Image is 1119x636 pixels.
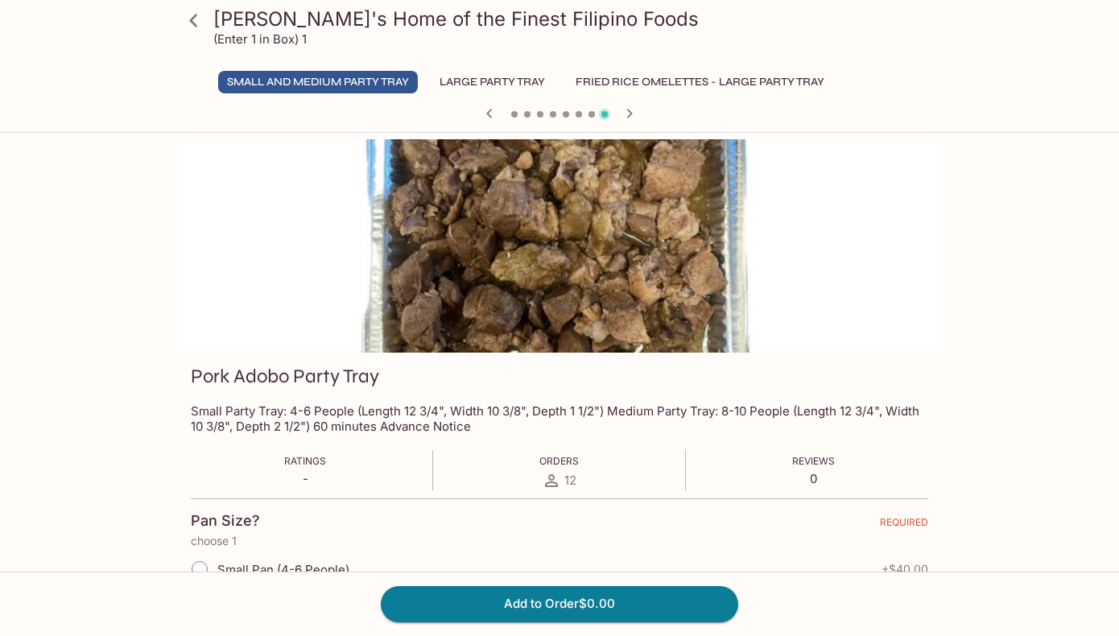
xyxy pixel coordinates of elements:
span: Reviews [792,455,835,467]
h3: [PERSON_NAME]'s Home of the Finest Filipino Foods [213,6,933,31]
h3: Pork Adobo Party Tray [191,364,379,389]
button: Fried Rice Omelettes - Large Party Tray [567,71,833,93]
p: 0 [792,471,835,486]
div: Pork Adobo Party Tray [180,139,939,353]
span: REQUIRED [880,516,928,535]
span: Ratings [284,455,326,467]
h4: Pan Size? [191,512,260,530]
p: Small Party Tray: 4-6 People (Length 12 3/4", Width 10 3/8", Depth 1 1/2") Medium Party Tray: 8-1... [191,403,928,434]
p: (Enter 1 in Box) 1 [213,31,307,47]
span: + $40.00 [882,563,928,576]
span: 12 [564,473,576,488]
span: Small Pan (4-6 People) [217,562,349,577]
button: Small and Medium Party Tray [218,71,418,93]
p: choose 1 [191,535,928,547]
p: - [284,471,326,486]
span: Orders [539,455,579,467]
button: Large Party Tray [431,71,554,93]
button: Add to Order$0.00 [381,586,738,622]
